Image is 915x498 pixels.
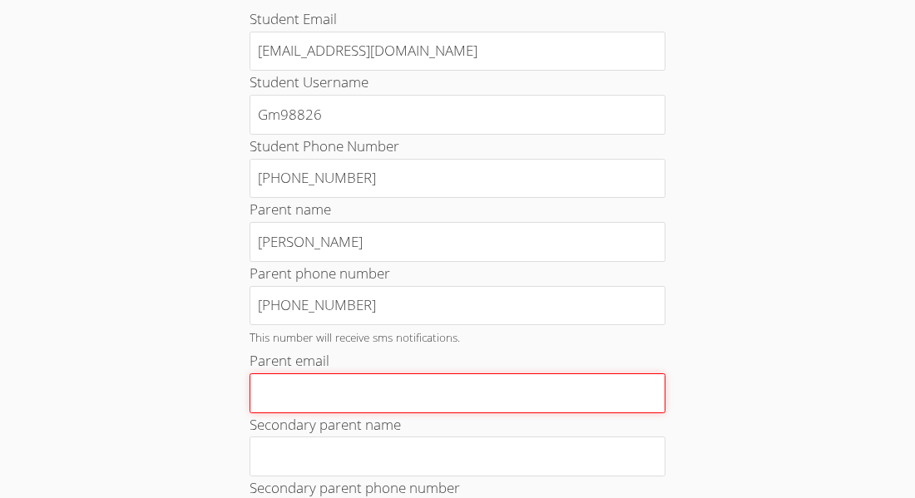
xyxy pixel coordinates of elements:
[250,264,390,283] label: Parent phone number
[250,200,331,219] label: Parent name
[250,329,460,345] small: This number will receive sms notifications.
[250,136,399,155] label: Student Phone Number
[250,478,460,497] label: Secondary parent phone number
[250,9,337,28] label: Student Email
[250,415,401,434] label: Secondary parent name
[250,72,368,91] label: Student Username
[250,351,329,370] label: Parent email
